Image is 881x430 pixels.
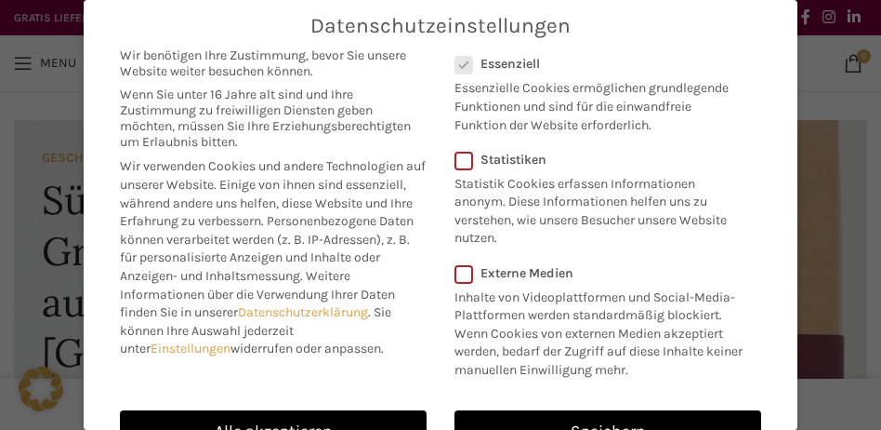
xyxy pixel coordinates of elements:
[120,47,427,79] span: Wir benötigen Ihre Zustimmung, bevor Sie unsere Website weiter besuchen können.
[454,56,737,72] label: Essenziell
[454,265,749,281] label: Externe Medien
[454,152,737,168] label: Statistiken
[151,341,230,356] a: Einstellungen
[310,14,571,38] span: Datenschutzeinstellungen
[454,72,737,134] p: Essenzielle Cookies ermöglichen grundlegende Funktionen und sind für die einwandfreie Funktion de...
[238,304,368,320] a: Datenschutzerklärung
[120,268,395,320] span: Weitere Informationen über die Verwendung Ihrer Daten finden Sie in unserer .
[120,158,426,229] span: Wir verwenden Cookies und andere Technologien auf unserer Website. Einige von ihnen sind essenzie...
[120,304,391,356] span: Sie können Ihre Auswahl jederzeit unter widerrufen oder anpassen.
[454,168,737,248] p: Statistik Cookies erfassen Informationen anonym. Diese Informationen helfen uns zu verstehen, wie...
[120,87,427,150] span: Wenn Sie unter 16 Jahre alt sind und Ihre Zustimmung zu freiwilligen Diensten geben möchten, müss...
[454,281,749,380] p: Inhalte von Videoplattformen und Social-Media-Plattformen werden standardmäßig blockiert. Wenn Co...
[120,213,414,284] span: Personenbezogene Daten können verarbeitet werden (z. B. IP-Adressen), z. B. für personalisierte A...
